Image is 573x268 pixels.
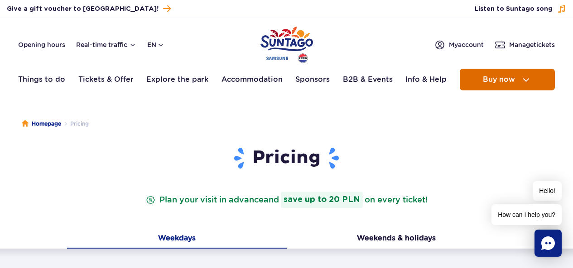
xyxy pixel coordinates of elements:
[343,69,393,90] a: B2B & Events
[260,23,313,64] a: Park of Poland
[281,192,363,208] strong: save up to 20 PLN
[67,230,287,249] button: Weekdays
[61,119,89,128] li: Pricing
[295,69,330,90] a: Sponsors
[18,69,65,90] a: Things to do
[146,69,208,90] a: Explore the park
[495,39,555,50] a: Managetickets
[491,204,562,225] span: How can I help you?
[287,230,506,249] button: Weekends & holidays
[144,192,429,208] p: Plan your visit in advance on every ticket!
[434,39,484,50] a: Myaccount
[533,181,562,201] span: Hello!
[147,40,164,49] button: en
[475,5,553,14] span: Listen to Suntago song
[74,146,500,170] h1: Pricing
[405,69,447,90] a: Info & Help
[534,230,562,257] div: Chat
[509,40,555,49] span: Manage tickets
[483,75,515,84] span: Buy now
[22,119,61,128] a: Homepage
[78,69,134,90] a: Tickets & Offer
[475,5,566,14] button: Listen to Suntago song
[460,69,555,90] button: Buy now
[76,41,136,48] button: Real-time traffic
[221,69,283,90] a: Accommodation
[7,5,159,14] span: Give a gift voucher to [GEOGRAPHIC_DATA]!
[18,40,65,49] a: Opening hours
[7,3,171,15] a: Give a gift voucher to [GEOGRAPHIC_DATA]!
[449,40,484,49] span: My account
